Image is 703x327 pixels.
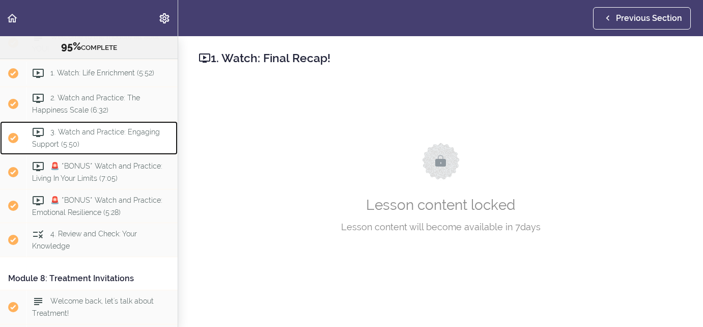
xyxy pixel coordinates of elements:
span: days [513,222,541,232]
span: 3. Watch and Practice: Engaging Support (5:50) [32,128,160,148]
div: Lesson content locked [208,92,673,286]
h2: 1. Watch: Final Recap! [199,49,683,67]
div: COMPLETE [13,40,165,53]
span: 🚨 *BONUS* Watch and Practice: Emotional Resilience (5:28) [32,196,162,216]
span: 4. Review and Check: Your Knowledge [32,230,137,250]
span: Previous Section [616,12,682,24]
span: 🚨 *BONUS* Watch and Practice: Living In Your Limits (7:05) [32,162,162,182]
div: Lesson content will become available in [259,220,622,235]
span: 1. Watch: Life Enrichment (5:52) [50,69,154,77]
span: Welcome back, let's talk about Treatment! [32,297,154,317]
svg: Back to course curriculum [6,12,18,24]
span: 2. Watch and Practice: The Happiness Scale (6:32) [32,94,140,114]
span: 7 [515,222,520,232]
a: Previous Section [593,7,691,30]
svg: Settings Menu [158,12,171,24]
span: 95% [61,40,81,52]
